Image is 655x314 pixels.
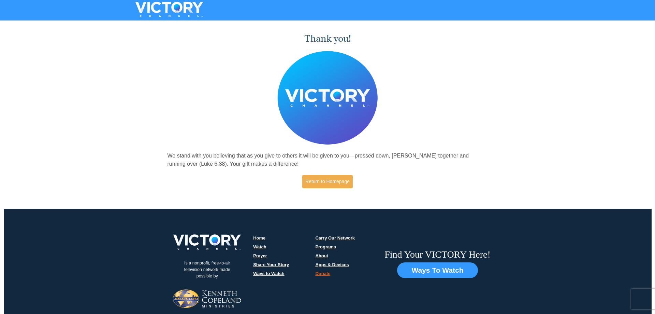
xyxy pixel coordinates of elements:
a: Watch [253,244,266,249]
button: Ways To Watch [397,262,478,278]
a: About [315,253,328,258]
h6: Find Your VICTORY Here! [384,249,491,260]
a: Programs [315,244,336,249]
a: Prayer [253,253,267,258]
img: Believer's Voice of Victory Network [277,51,378,145]
a: Return to Homepage [302,175,353,188]
h1: Thank you! [168,33,488,44]
a: Apps & Devices [315,262,349,267]
a: Donate [315,271,330,276]
a: Home [253,235,265,241]
a: Carry Our Network [315,235,355,241]
img: victory-logo.png [164,234,250,250]
p: Is a nonprofit, free-to-air television network made possible by [173,255,241,285]
img: Jesus-is-Lord-logo.png [173,289,241,308]
a: Share Your Story [253,262,289,267]
a: Ways to Watch [253,271,285,276]
p: We stand with you believing that as you give to others it will be given to you—pressed down, [PER... [168,152,488,168]
img: VICTORYTHON - VICTORY Channel [127,2,212,17]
